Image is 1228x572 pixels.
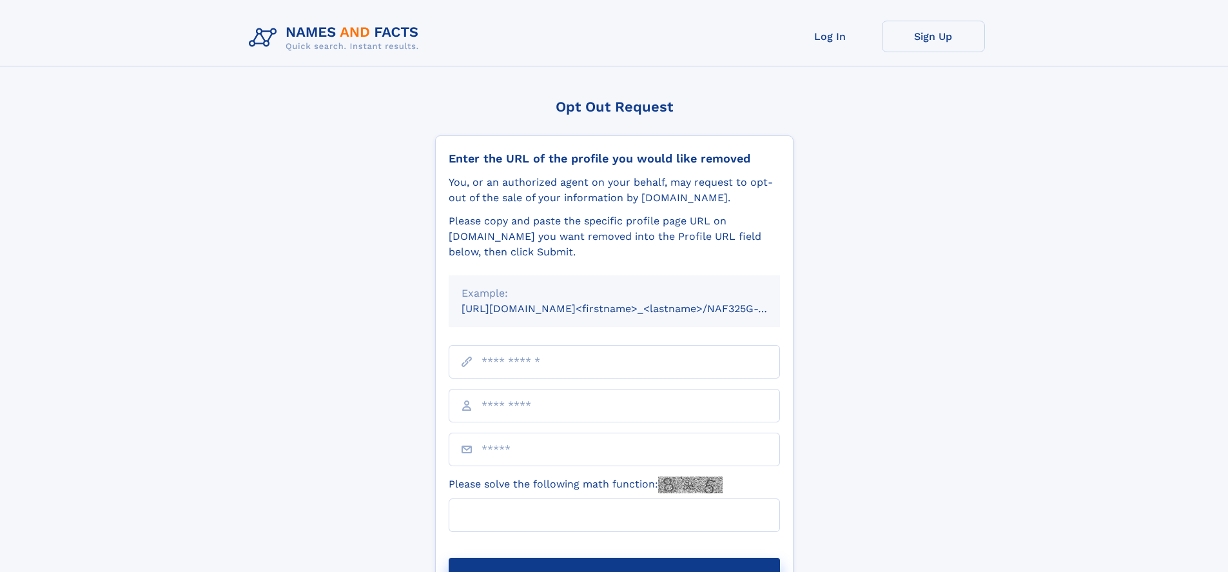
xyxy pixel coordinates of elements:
[449,213,780,260] div: Please copy and paste the specific profile page URL on [DOMAIN_NAME] you want removed into the Pr...
[244,21,429,55] img: Logo Names and Facts
[435,99,794,115] div: Opt Out Request
[882,21,985,52] a: Sign Up
[462,302,804,315] small: [URL][DOMAIN_NAME]<firstname>_<lastname>/NAF325G-xxxxxxxx
[449,477,723,493] label: Please solve the following math function:
[449,152,780,166] div: Enter the URL of the profile you would like removed
[779,21,882,52] a: Log In
[449,175,780,206] div: You, or an authorized agent on your behalf, may request to opt-out of the sale of your informatio...
[462,286,767,301] div: Example:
